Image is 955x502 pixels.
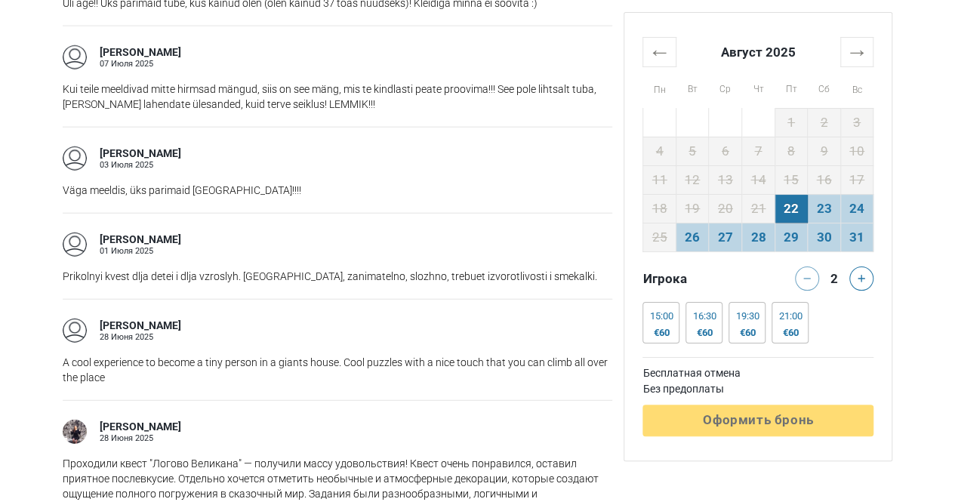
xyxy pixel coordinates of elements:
[100,45,181,60] div: [PERSON_NAME]
[775,194,808,223] td: 22
[775,223,808,251] td: 29
[63,82,612,112] p: Kui teile meeldivad mitte hirmsad mängud, siis on see mäng, mis te kindlasti peate proovima!!! Se...
[63,269,612,284] p: Prikolnyi kvest dlja detei i dlja vzroslyh. [GEOGRAPHIC_DATA], zanimatelno, slozhno, trebuet izvo...
[742,137,775,165] td: 7
[742,66,775,108] th: Чт
[709,223,742,251] td: 27
[676,137,709,165] td: 5
[676,194,709,223] td: 19
[709,165,742,194] td: 13
[642,381,873,397] td: Без предоплаты
[825,266,843,288] div: 2
[808,165,841,194] td: 16
[676,165,709,194] td: 12
[100,60,181,68] div: 07 Июля 2025
[63,183,612,198] p: Väga meeldis, üks parimaid [GEOGRAPHIC_DATA]!!!!
[100,434,181,442] div: 28 Июня 2025
[742,165,775,194] td: 14
[778,327,802,339] div: €60
[742,223,775,251] td: 28
[775,165,808,194] td: 15
[643,66,676,108] th: Пн
[808,223,841,251] td: 30
[100,333,181,341] div: 28 Июня 2025
[808,194,841,223] td: 23
[676,223,709,251] td: 26
[636,266,758,291] div: Игрока
[709,137,742,165] td: 6
[642,365,873,381] td: Бесплатная отмена
[643,37,676,66] th: ←
[709,66,742,108] th: Ср
[808,108,841,137] td: 2
[643,137,676,165] td: 4
[709,194,742,223] td: 20
[100,247,181,255] div: 01 Июля 2025
[692,310,716,322] div: 16:30
[778,310,802,322] div: 21:00
[775,137,808,165] td: 8
[100,161,181,169] div: 03 Июля 2025
[808,66,841,108] th: Сб
[643,223,676,251] td: 25
[775,108,808,137] td: 1
[808,137,841,165] td: 9
[840,223,873,251] td: 31
[676,66,709,108] th: Вт
[100,319,181,334] div: [PERSON_NAME]
[840,108,873,137] td: 3
[649,327,673,339] div: €60
[63,355,612,385] p: A cool experience to become a tiny person in a giants house. Cool puzzles with a nice touch that ...
[692,327,716,339] div: €60
[643,194,676,223] td: 18
[840,37,873,66] th: →
[840,137,873,165] td: 10
[100,233,181,248] div: [PERSON_NAME]
[735,310,759,322] div: 19:30
[742,194,775,223] td: 21
[643,165,676,194] td: 11
[775,66,808,108] th: Пт
[676,37,840,66] th: Август 2025
[840,194,873,223] td: 24
[840,165,873,194] td: 17
[840,66,873,108] th: Вс
[100,420,181,435] div: [PERSON_NAME]
[100,146,181,162] div: [PERSON_NAME]
[649,310,673,322] div: 15:00
[735,327,759,339] div: €60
